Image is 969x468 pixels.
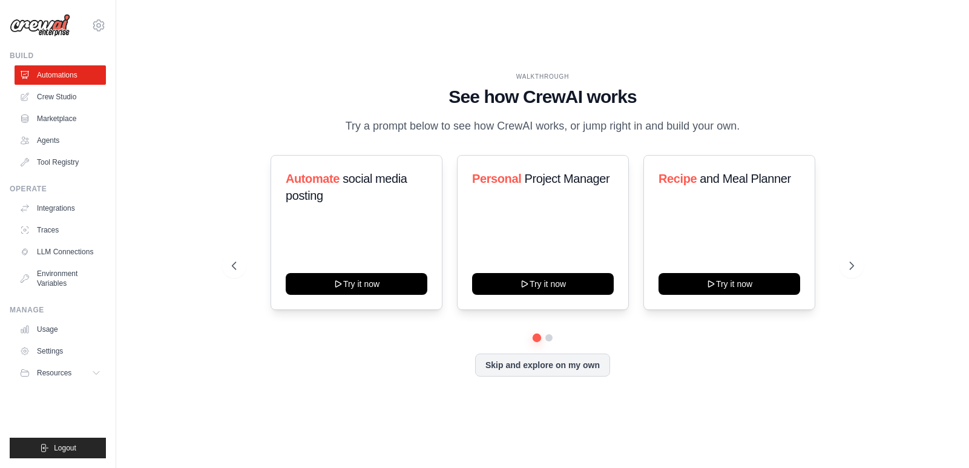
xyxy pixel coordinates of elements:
[10,438,106,458] button: Logout
[15,363,106,383] button: Resources
[10,14,70,37] img: Logo
[10,184,106,194] div: Operate
[659,273,800,295] button: Try it now
[232,72,854,81] div: WALKTHROUGH
[232,86,854,108] h1: See how CrewAI works
[15,65,106,85] a: Automations
[15,199,106,218] a: Integrations
[700,172,790,185] span: and Meal Planner
[15,242,106,262] a: LLM Connections
[286,172,407,202] span: social media posting
[15,220,106,240] a: Traces
[10,305,106,315] div: Manage
[15,341,106,361] a: Settings
[37,368,71,378] span: Resources
[15,131,106,150] a: Agents
[15,109,106,128] a: Marketplace
[15,264,106,293] a: Environment Variables
[15,153,106,172] a: Tool Registry
[908,410,969,468] iframe: Chat Widget
[54,443,76,453] span: Logout
[15,320,106,339] a: Usage
[659,172,697,185] span: Recipe
[15,87,106,107] a: Crew Studio
[524,172,609,185] span: Project Manager
[472,273,614,295] button: Try it now
[286,273,427,295] button: Try it now
[475,354,610,377] button: Skip and explore on my own
[472,172,521,185] span: Personal
[10,51,106,61] div: Build
[340,117,746,135] p: Try a prompt below to see how CrewAI works, or jump right in and build your own.
[286,172,340,185] span: Automate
